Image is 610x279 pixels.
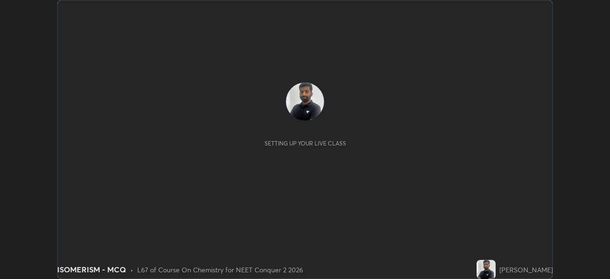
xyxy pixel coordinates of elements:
[286,83,324,121] img: 24d67036607d45f1b5261c940733aadb.jpg
[264,140,346,147] div: Setting up your live class
[57,264,126,275] div: ISOMERISM - MCQ
[137,265,303,275] div: L67 of Course On Chemistry for NEET Conquer 2 2026
[130,265,133,275] div: •
[499,265,553,275] div: [PERSON_NAME]
[477,260,496,279] img: 24d67036607d45f1b5261c940733aadb.jpg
